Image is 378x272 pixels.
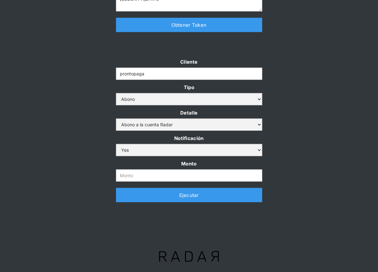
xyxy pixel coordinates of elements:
[116,83,262,92] label: Tipo
[116,134,262,143] label: Notificación
[116,58,262,182] form: Form
[116,18,262,32] a: Obtener Token
[116,170,262,182] input: Monto
[116,68,262,80] input: Example Text
[116,159,262,168] label: Monto
[116,58,262,66] label: Cliente
[116,108,262,117] label: Detalle
[116,188,262,202] a: Ejecutar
